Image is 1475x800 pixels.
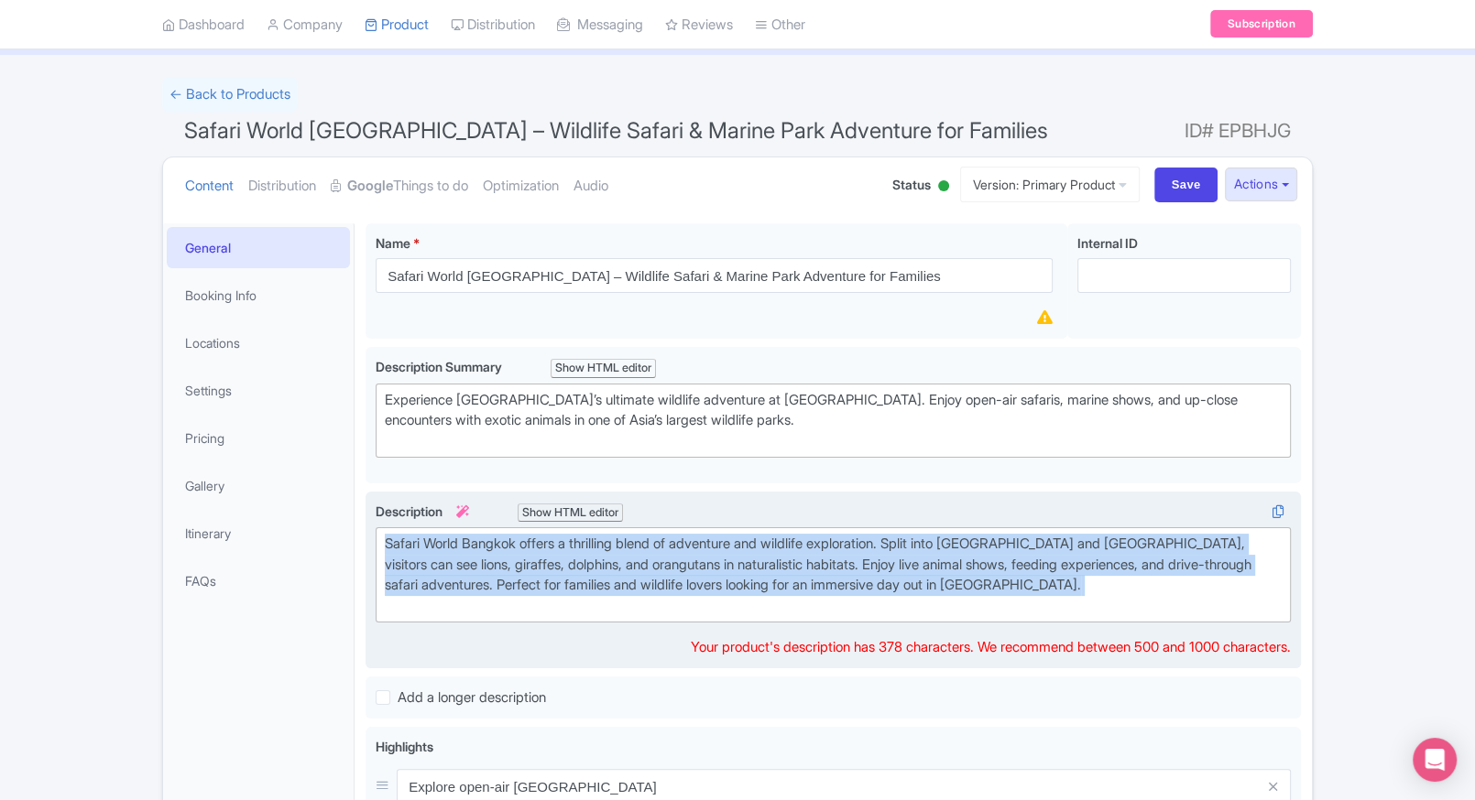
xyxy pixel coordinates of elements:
div: Active [934,173,953,201]
span: Description Summary [376,359,505,374]
a: General [167,227,350,268]
a: Audio [574,157,608,215]
a: Content [185,157,234,215]
a: Booking Info [167,275,350,316]
div: Safari World Bangkok offers a thrilling blend of adventure and wildlife exploration. Split into [... [385,534,1282,616]
div: Show HTML editor [518,503,623,523]
span: Status [892,175,931,194]
a: Subscription [1210,11,1313,38]
a: Distribution [248,157,316,215]
span: Add a longer description [398,688,546,706]
span: Safari World [GEOGRAPHIC_DATA] – Wildlife Safari & Marine Park Adventure for Families [184,117,1048,144]
span: Name [376,235,410,251]
strong: Google [347,176,393,197]
div: Open Intercom Messenger [1413,738,1457,782]
a: Locations [167,322,350,363]
a: FAQs [167,560,350,601]
a: GoogleThings to do [331,157,468,215]
a: Pricing [167,417,350,459]
input: Save [1154,168,1218,202]
div: Show HTML editor [551,359,656,378]
a: Gallery [167,465,350,506]
div: Your product's description has 378 characters. We recommend between 500 and 1000 characters. [691,637,1291,658]
a: Version: Primary Product [960,167,1140,202]
span: ID# EPBHJG [1185,113,1291,149]
a: Optimization [483,157,559,215]
a: ← Back to Products [162,77,298,113]
a: Settings [167,370,350,411]
button: Actions [1225,168,1297,201]
div: Experience [GEOGRAPHIC_DATA]’s ultimate wildlife adventure at [GEOGRAPHIC_DATA]. Enjoy open-air s... [385,390,1282,452]
span: Highlights [376,739,433,754]
a: Itinerary [167,513,350,554]
span: Internal ID [1077,235,1138,251]
span: Description [376,503,472,519]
